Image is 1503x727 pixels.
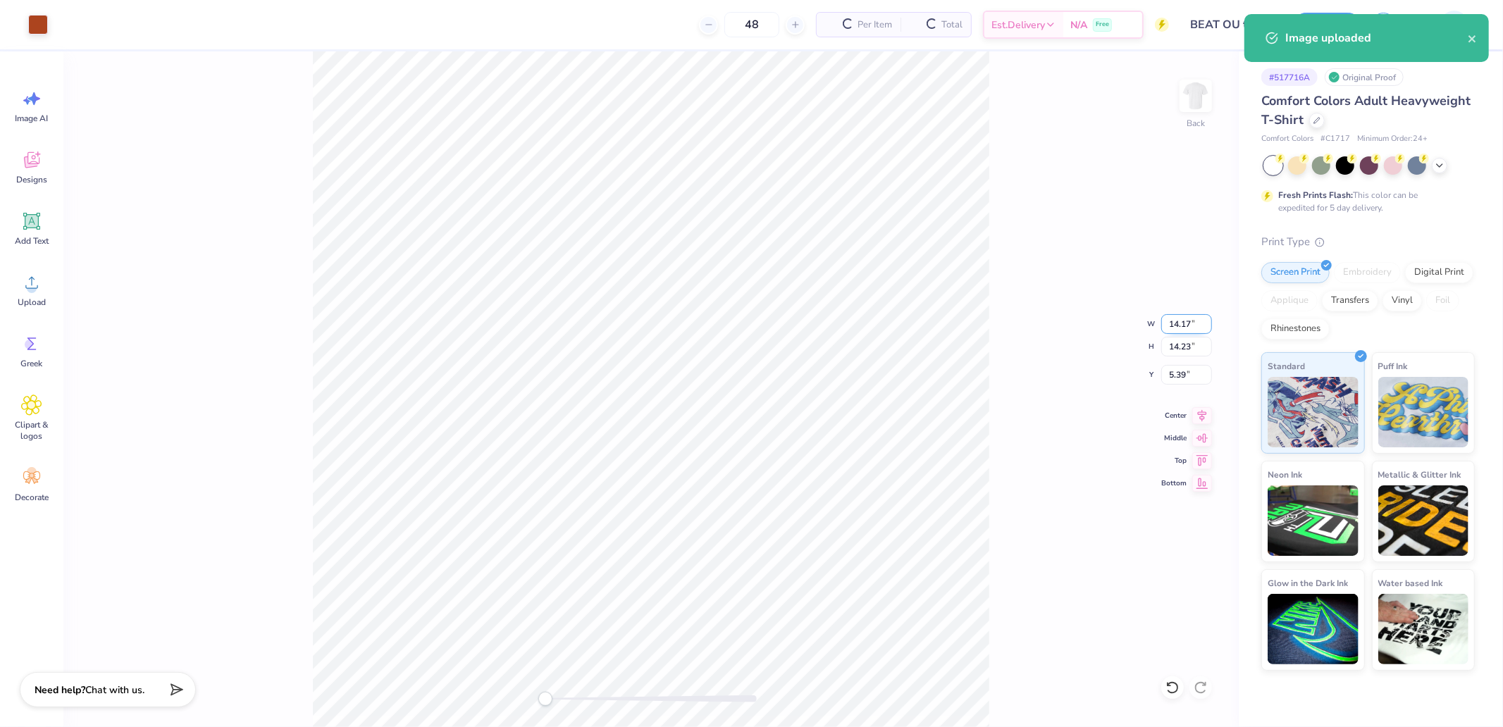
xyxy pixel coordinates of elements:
span: Comfort Colors [1261,133,1313,145]
span: Total [941,18,963,32]
div: Rhinestones [1261,318,1330,340]
img: Glow in the Dark Ink [1268,594,1359,664]
input: Untitled Design [1180,11,1283,39]
div: Embroidery [1334,262,1401,283]
div: This color can be expedited for 5 day delivery. [1278,189,1452,214]
div: Screen Print [1261,262,1330,283]
span: Puff Ink [1378,359,1408,373]
div: Accessibility label [538,692,552,706]
span: Comfort Colors Adult Heavyweight T-Shirt [1261,92,1471,128]
span: Standard [1268,359,1305,373]
span: Bottom [1161,478,1187,489]
img: Back [1182,82,1210,110]
span: Center [1161,410,1187,421]
span: Add Text [15,235,49,247]
img: Metallic & Glitter Ink [1378,485,1469,556]
span: Top [1161,455,1187,466]
span: Clipart & logos [8,419,55,442]
span: Minimum Order: 24 + [1357,133,1428,145]
img: Standard [1268,377,1359,447]
span: Upload [18,297,46,308]
img: Puff Ink [1378,377,1469,447]
img: Michael Galon [1440,11,1468,39]
button: close [1468,30,1478,46]
input: – – [724,12,779,37]
span: Greek [21,358,43,369]
span: Chat with us. [85,683,144,697]
span: Neon Ink [1268,467,1302,482]
strong: Need help? [35,683,85,697]
a: MG [1414,11,1475,39]
span: Water based Ink [1378,576,1443,590]
div: Image uploaded [1285,30,1468,46]
img: Water based Ink [1378,594,1469,664]
div: Back [1187,117,1205,130]
div: Digital Print [1405,262,1473,283]
div: # 517716A [1261,68,1318,86]
span: Middle [1161,433,1187,444]
span: Decorate [15,492,49,503]
div: Original Proof [1325,68,1404,86]
span: # C1717 [1320,133,1350,145]
span: N/A [1070,18,1087,32]
div: Applique [1261,290,1318,311]
div: Foil [1426,290,1459,311]
div: Transfers [1322,290,1378,311]
div: Print Type [1261,234,1475,250]
strong: Fresh Prints Flash: [1278,189,1353,201]
span: Designs [16,174,47,185]
img: Neon Ink [1268,485,1359,556]
span: Image AI [16,113,49,124]
span: Est. Delivery [991,18,1045,32]
span: Free [1096,20,1109,30]
span: Glow in the Dark Ink [1268,576,1348,590]
span: Per Item [858,18,892,32]
span: Metallic & Glitter Ink [1378,467,1461,482]
div: Vinyl [1383,290,1422,311]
